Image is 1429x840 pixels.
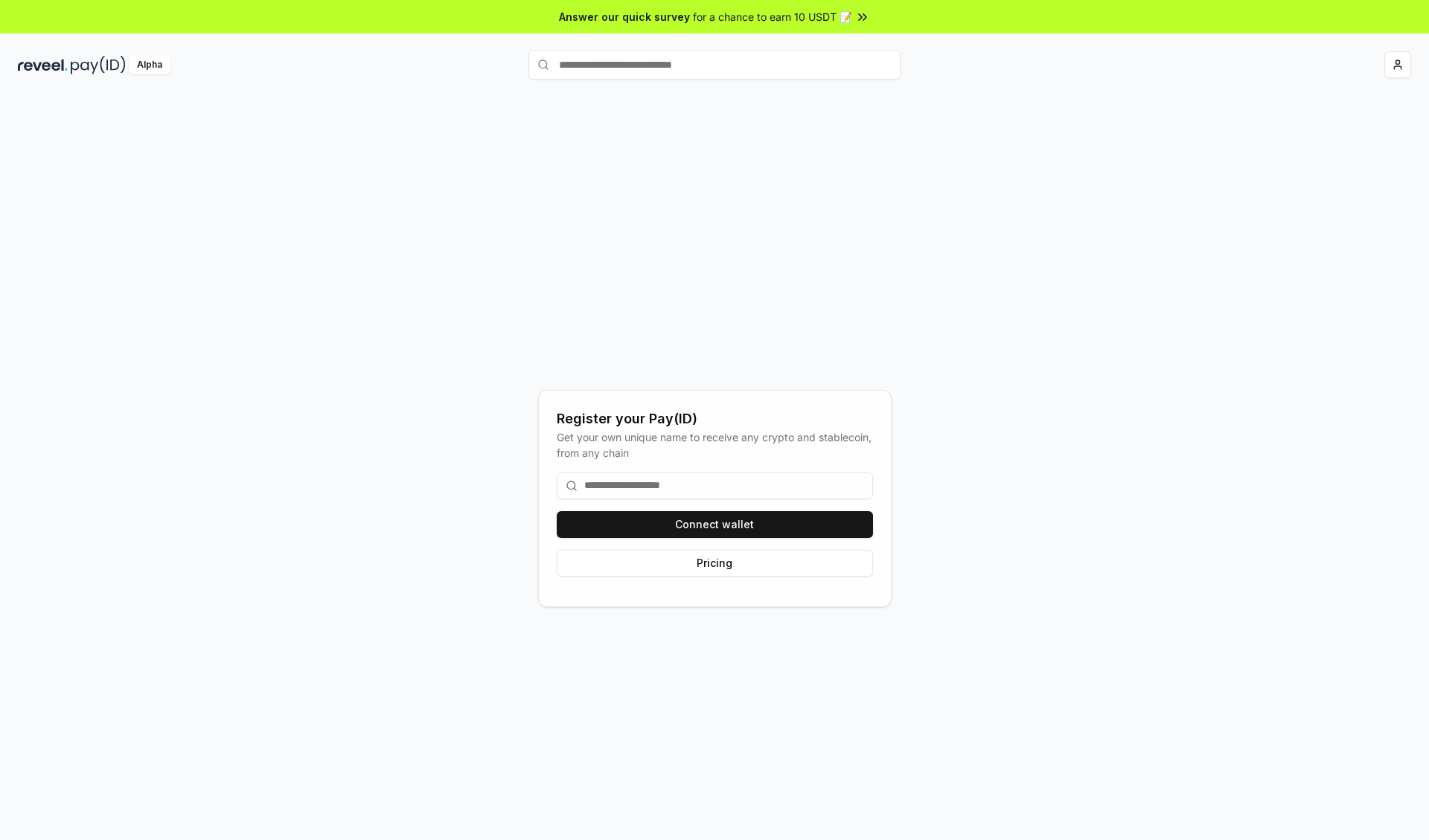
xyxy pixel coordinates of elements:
button: Connect wallet [557,511,873,538]
div: Register your Pay(ID) [557,408,873,429]
span: for a chance to earn 10 USDT 📝 [693,9,852,25]
div: Get your own unique name to receive any crypto and stablecoin, from any chain [557,429,873,461]
img: pay_id [71,56,126,74]
img: reveel_dark [18,56,68,74]
div: Alpha [129,56,170,74]
button: Pricing [557,550,873,577]
span: Answer our quick survey [559,9,690,25]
